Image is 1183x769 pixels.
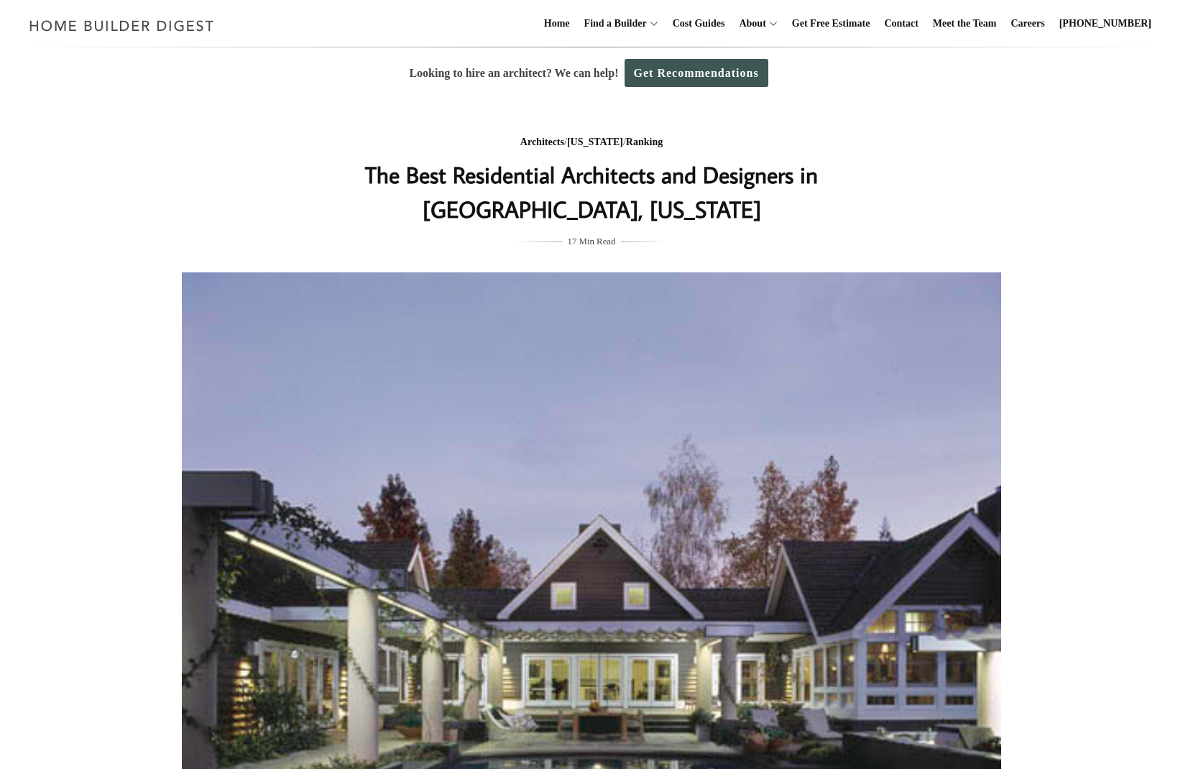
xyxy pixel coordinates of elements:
[1054,1,1157,47] a: [PHONE_NUMBER]
[567,137,623,147] a: [US_STATE]
[625,59,768,87] a: Get Recommendations
[23,11,221,40] img: Home Builder Digest
[667,1,731,47] a: Cost Guides
[305,134,878,152] div: / /
[538,1,576,47] a: Home
[568,234,616,249] span: 17 Min Read
[520,137,564,147] a: Architects
[786,1,876,47] a: Get Free Estimate
[927,1,1003,47] a: Meet the Team
[626,137,663,147] a: Ranking
[733,1,765,47] a: About
[1005,1,1051,47] a: Careers
[579,1,647,47] a: Find a Builder
[305,157,878,226] h1: The Best Residential Architects and Designers in [GEOGRAPHIC_DATA], [US_STATE]
[878,1,924,47] a: Contact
